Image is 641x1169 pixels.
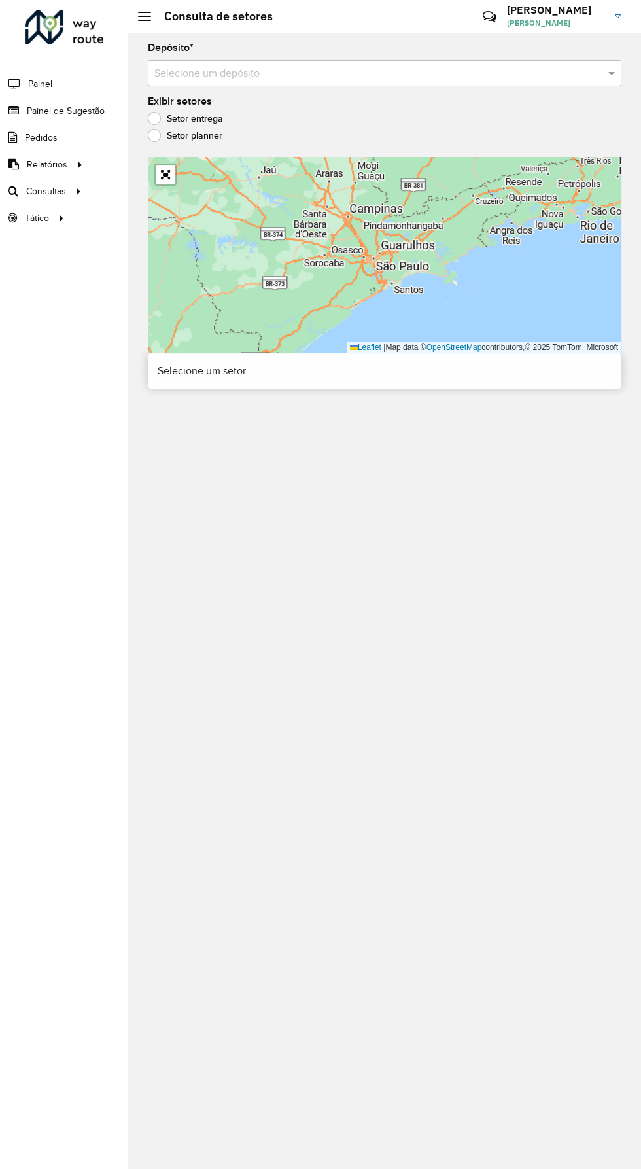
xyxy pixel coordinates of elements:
span: Consultas [26,184,66,198]
label: Exibir setores [148,94,212,109]
span: Painel [28,77,52,91]
div: Selecione um setor [148,353,621,389]
label: Depósito [148,40,194,56]
label: Setor planner [148,129,222,142]
a: Contato Rápido [476,3,504,31]
span: Tático [25,211,49,225]
span: Relatórios [27,158,67,171]
h3: [PERSON_NAME] [507,4,605,16]
span: Painel de Sugestão [27,104,105,118]
span: [PERSON_NAME] [507,17,605,29]
span: | [383,343,385,352]
span: Pedidos [25,131,58,145]
a: Leaflet [350,343,381,352]
a: OpenStreetMap [426,343,482,352]
a: Abrir mapa em tela cheia [156,165,175,184]
label: Setor entrega [148,112,223,125]
h2: Consulta de setores [151,9,273,24]
div: Map data © contributors,© 2025 TomTom, Microsoft [347,342,621,353]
